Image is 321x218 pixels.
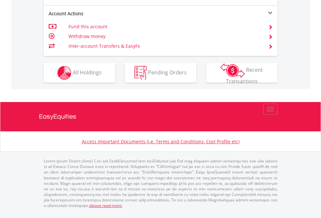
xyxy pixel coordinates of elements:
[57,66,71,80] img: holdings-wht.png
[125,63,196,83] button: Pending Orders
[39,102,282,131] a: EasyEquities
[68,41,260,51] td: Inter-account Transfers & EasyFx
[44,10,161,17] div: Account Actions
[44,158,278,208] p: Lorem Ipsum Dolors (Ame) Con a/e SeddOeiusmod tem InciDiduntut Lab Etd mag aliquaen admin veniamq...
[148,69,187,76] span: Pending Orders
[44,63,115,83] button: All Holdings
[68,22,260,32] td: Fund this account
[73,69,102,76] span: All Holdings
[82,138,240,145] a: Access Important Documents (i.e. Terms and Conditions, Cost Profile etc)
[68,32,260,41] td: Withdraw money
[89,203,122,208] a: please read more:
[206,63,278,83] button: Recent Transactions
[134,66,147,80] img: pending_instructions-wht.png
[220,63,245,78] img: transactions-zar-wht.png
